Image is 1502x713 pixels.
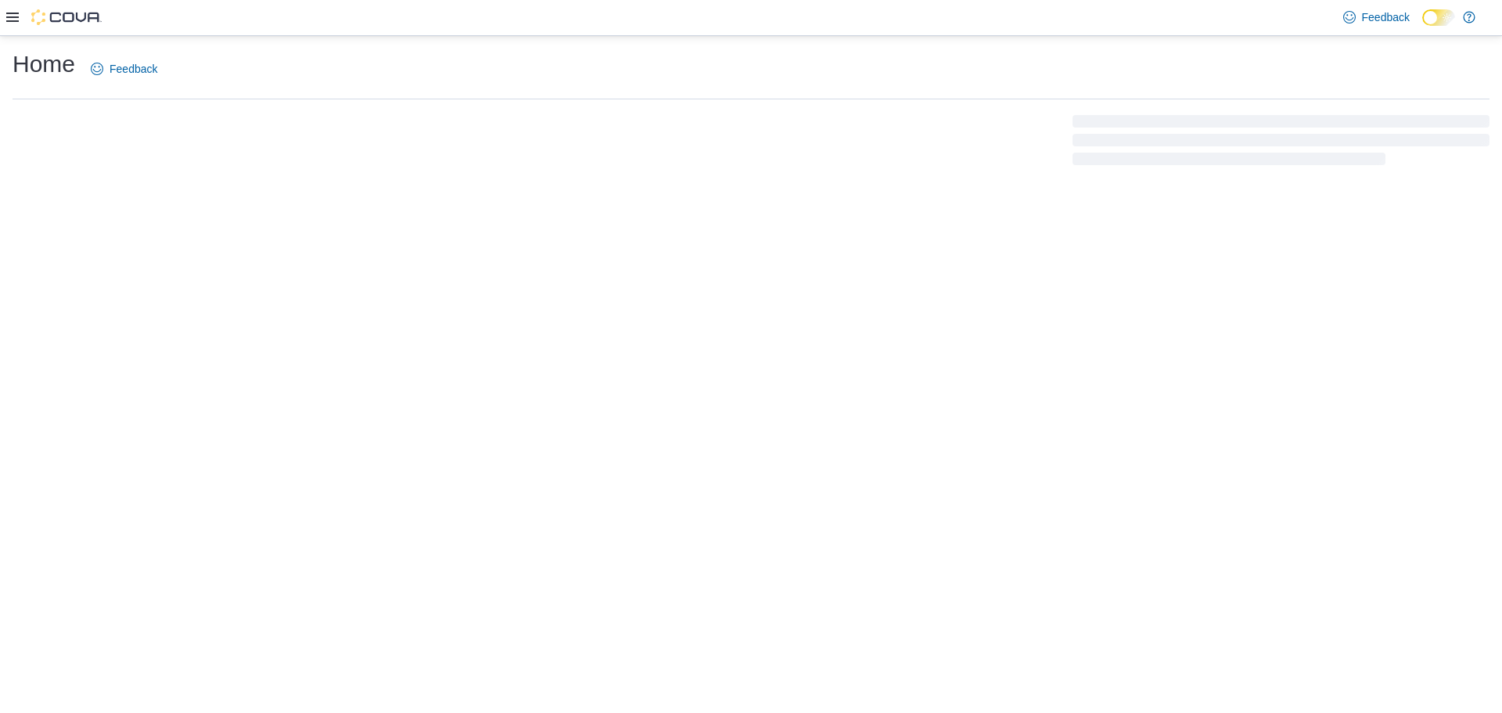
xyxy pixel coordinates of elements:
[1362,9,1410,25] span: Feedback
[1337,2,1416,33] a: Feedback
[1422,9,1455,26] input: Dark Mode
[110,61,157,77] span: Feedback
[13,49,75,80] h1: Home
[31,9,102,25] img: Cova
[1073,118,1489,168] span: Loading
[1422,26,1423,27] span: Dark Mode
[84,53,163,85] a: Feedback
